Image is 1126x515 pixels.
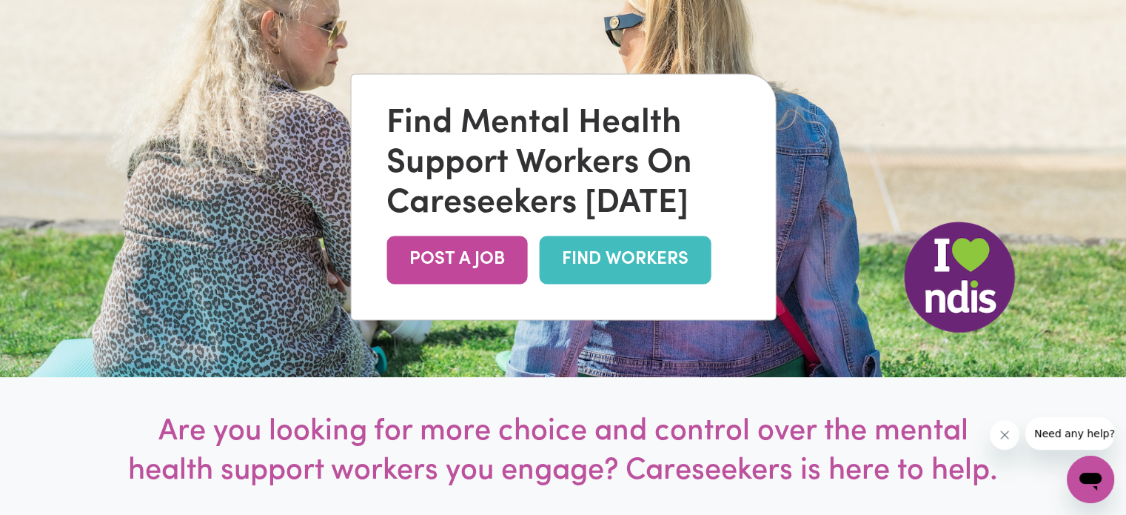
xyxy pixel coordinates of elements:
[124,413,1003,491] h1: Are you looking for more choice and control over the mental health support workers you engage? Ca...
[904,222,1015,333] img: NDIS Logo
[1067,456,1114,503] iframe: Button to launch messaging window
[1025,417,1114,450] iframe: Message from company
[539,236,711,284] a: FIND WORKERS
[990,420,1019,450] iframe: Close message
[386,236,527,284] a: POST A JOB
[9,10,90,22] span: Need any help?
[386,104,740,224] div: Find Mental Health Support Workers On Careseekers [DATE]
